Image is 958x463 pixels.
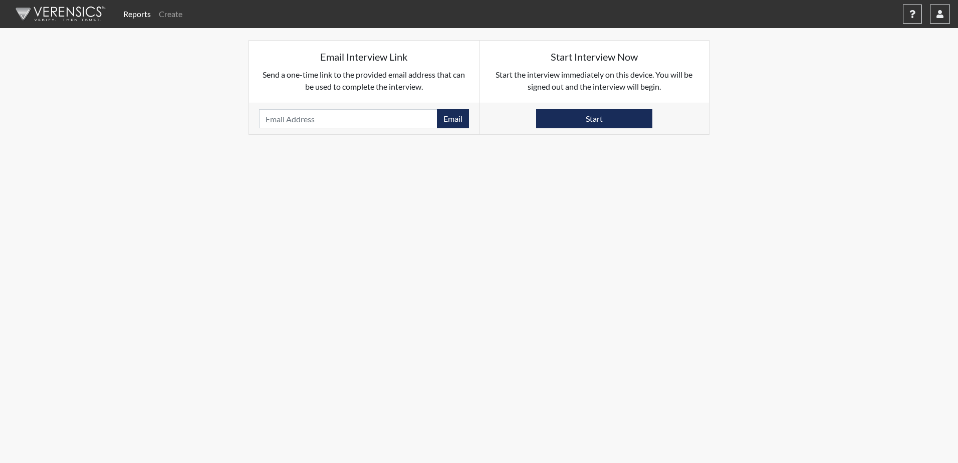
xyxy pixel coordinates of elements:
[490,69,699,93] p: Start the interview immediately on this device. You will be signed out and the interview will begin.
[536,109,652,128] button: Start
[437,109,469,128] button: Email
[259,51,469,63] h5: Email Interview Link
[490,51,699,63] h5: Start Interview Now
[259,109,437,128] input: Email Address
[155,4,186,24] a: Create
[259,69,469,93] p: Send a one-time link to the provided email address that can be used to complete the interview.
[119,4,155,24] a: Reports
